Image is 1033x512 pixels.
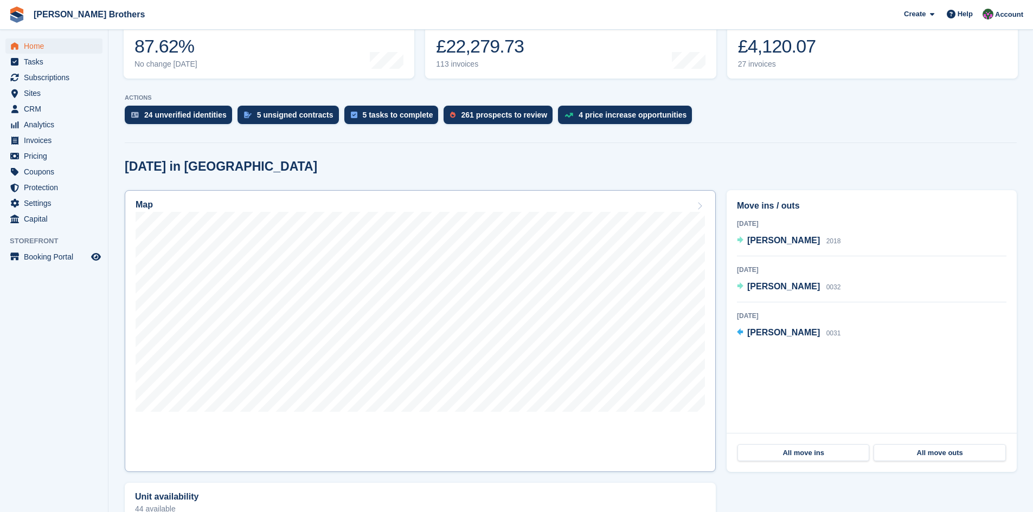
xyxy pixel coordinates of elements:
[737,444,869,462] a: All move ins
[24,54,89,69] span: Tasks
[29,5,149,23] a: [PERSON_NAME] Brothers
[89,250,102,263] a: Preview store
[737,311,1006,321] div: [DATE]
[24,196,89,211] span: Settings
[24,133,89,148] span: Invoices
[425,10,716,79] a: Month-to-date sales £22,279.73 113 invoices
[24,148,89,164] span: Pricing
[747,328,820,337] span: [PERSON_NAME]
[5,180,102,195] a: menu
[144,111,227,119] div: 24 unverified identities
[125,106,238,129] a: 24 unverified identities
[461,111,547,119] div: 261 prospects to review
[874,444,1005,462] a: All move outs
[727,10,1018,79] a: Awaiting payment £4,120.07 27 invoices
[244,112,252,118] img: contract_signature_icon-13c848040528278c33f63329250d36e43548de30e8caae1d1a13099fd9432cc5.svg
[5,86,102,101] a: menu
[826,237,841,245] span: 2018
[737,199,1006,212] h2: Move ins / outs
[24,70,89,85] span: Subscriptions
[904,9,926,20] span: Create
[737,219,1006,229] div: [DATE]
[24,38,89,54] span: Home
[24,249,89,264] span: Booking Portal
[125,190,716,472] a: Map
[134,35,197,57] div: 87.62%
[995,9,1023,20] span: Account
[363,111,433,119] div: 5 tasks to complete
[5,54,102,69] a: menu
[5,133,102,148] a: menu
[5,148,102,164] a: menu
[436,35,524,57] div: £22,279.73
[257,111,333,119] div: 5 unsigned contracts
[238,106,344,129] a: 5 unsigned contracts
[737,326,840,340] a: [PERSON_NAME] 0031
[826,283,841,291] span: 0032
[737,234,840,248] a: [PERSON_NAME] 2018
[125,159,317,174] h2: [DATE] in [GEOGRAPHIC_DATA]
[747,282,820,291] span: [PERSON_NAME]
[5,196,102,211] a: menu
[444,106,558,129] a: 261 prospects to review
[5,249,102,264] a: menu
[558,106,697,129] a: 4 price increase opportunities
[747,236,820,245] span: [PERSON_NAME]
[826,329,841,337] span: 0031
[436,60,524,69] div: 113 invoices
[344,106,444,129] a: 5 tasks to complete
[131,112,139,118] img: verify_identity-adf6edd0f0f0b5bbfe63781bf79b02c33cf7c696d77639b501bdc392416b5a36.svg
[24,180,89,195] span: Protection
[737,280,840,294] a: [PERSON_NAME] 0032
[9,7,25,23] img: stora-icon-8386f47178a22dfd0bd8f6a31ec36ba5ce8667c1dd55bd0f319d3a0aa187defe.svg
[738,60,816,69] div: 27 invoices
[24,211,89,226] span: Capital
[351,112,357,118] img: task-75834270c22a3079a89374b754ae025e5fb1db73e45f91037f5363f120a921f8.svg
[24,117,89,132] span: Analytics
[983,9,993,20] img: Nick Wright
[10,236,108,247] span: Storefront
[738,35,816,57] div: £4,120.07
[5,117,102,132] a: menu
[5,101,102,116] a: menu
[24,101,89,116] span: CRM
[134,60,197,69] div: No change [DATE]
[124,10,414,79] a: Occupancy 87.62% No change [DATE]
[5,70,102,85] a: menu
[136,200,153,210] h2: Map
[579,111,686,119] div: 4 price increase opportunities
[24,86,89,101] span: Sites
[5,211,102,226] a: menu
[737,265,1006,275] div: [DATE]
[5,38,102,54] a: menu
[564,113,573,118] img: price_increase_opportunities-93ffe204e8149a01c8c9dc8f82e8f89637d9d84a8eef4429ea346261dce0b2c0.svg
[5,164,102,179] a: menu
[135,492,198,502] h2: Unit availability
[958,9,973,20] span: Help
[450,112,455,118] img: prospect-51fa495bee0391a8d652442698ab0144808aea92771e9ea1ae160a38d050c398.svg
[24,164,89,179] span: Coupons
[125,94,1017,101] p: ACTIONS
